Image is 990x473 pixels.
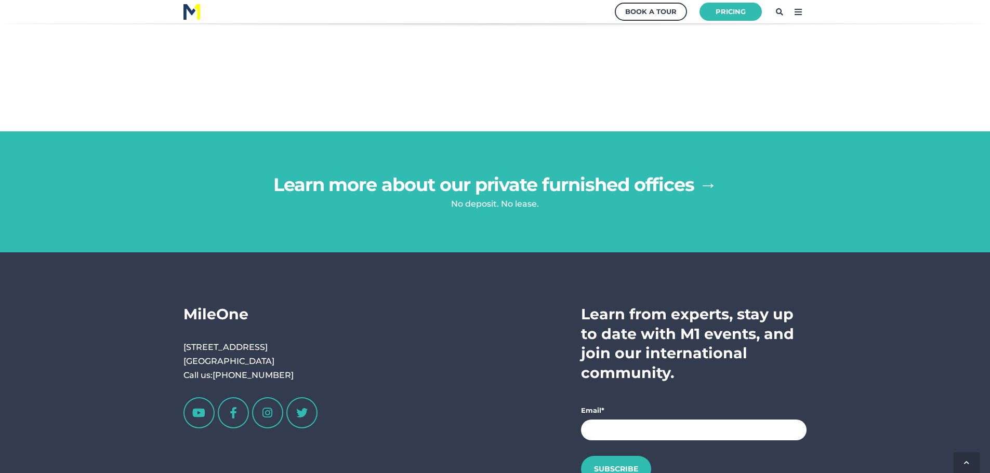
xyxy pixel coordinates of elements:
a: Book a Tour [615,3,687,21]
a: Pricing [699,3,762,21]
span: Email [581,406,601,414]
a: [PHONE_NUMBER] [213,370,294,380]
p: [STREET_ADDRESS] [GEOGRAPHIC_DATA] Call us: [183,340,327,383]
a: Learn more about our private furnished offices → [273,173,717,196]
div: Book a Tour [625,5,677,18]
img: M1 Logo - Blue Letters - for Light Backgrounds-2 [183,4,200,20]
h3: MileOne [183,304,327,324]
h3: Learn from experts, stay up to date with M1 events, and join our international community. [581,304,807,382]
p: No deposit. No lease. [183,197,807,211]
div: Navigation Menu [343,304,450,361]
